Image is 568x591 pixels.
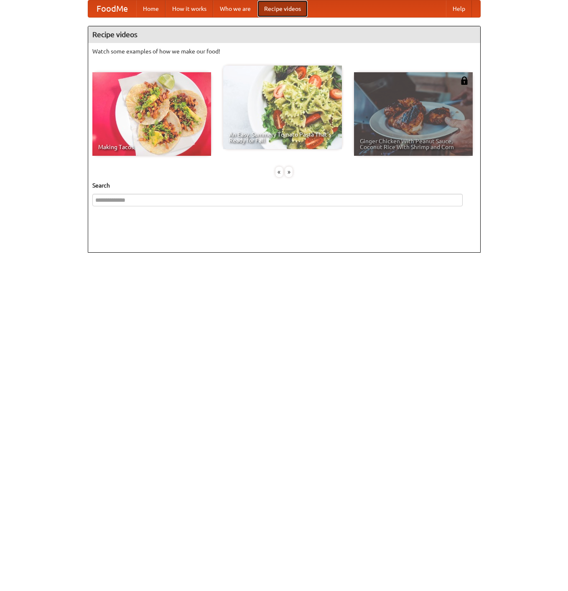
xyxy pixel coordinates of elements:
a: How it works [166,0,213,17]
div: « [275,167,283,177]
div: » [285,167,293,177]
span: Making Tacos [98,144,205,150]
a: Recipe videos [257,0,308,17]
img: 483408.png [460,76,469,85]
a: Who we are [213,0,257,17]
a: Making Tacos [92,72,211,156]
a: FoodMe [88,0,136,17]
a: An Easy, Summery Tomato Pasta That's Ready for Fall [223,66,342,149]
h5: Search [92,181,476,190]
h4: Recipe videos [88,26,480,43]
a: Home [136,0,166,17]
a: Help [446,0,472,17]
span: An Easy, Summery Tomato Pasta That's Ready for Fall [229,132,336,143]
p: Watch some examples of how we make our food! [92,47,476,56]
